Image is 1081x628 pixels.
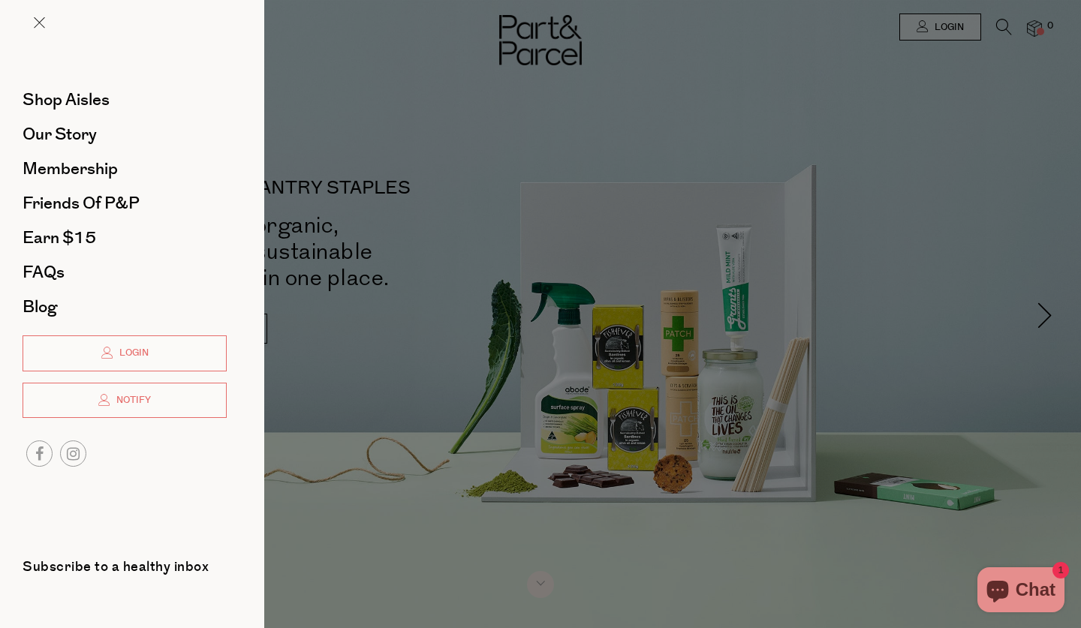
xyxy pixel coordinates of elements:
[113,394,151,407] span: Notify
[116,347,149,359] span: Login
[23,383,227,419] a: Notify
[23,191,140,215] span: Friends of P&P
[23,560,209,579] label: Subscribe to a healthy inbox
[23,92,227,108] a: Shop Aisles
[23,195,227,212] a: Friends of P&P
[23,161,227,177] a: Membership
[973,567,1069,616] inbox-online-store-chat: Shopify online store chat
[23,157,118,181] span: Membership
[23,260,65,284] span: FAQs
[23,88,110,112] span: Shop Aisles
[23,299,227,315] a: Blog
[23,335,227,371] a: Login
[23,230,227,246] a: Earn $15
[23,264,227,281] a: FAQs
[23,122,97,146] span: Our Story
[23,226,96,250] span: Earn $15
[23,295,57,319] span: Blog
[23,126,227,143] a: Our Story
